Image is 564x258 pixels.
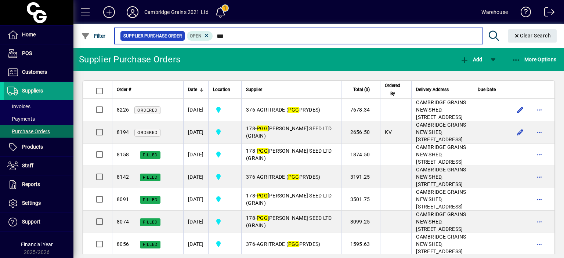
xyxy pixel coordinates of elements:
[117,86,131,94] span: Order #
[411,166,473,188] td: CAMBRIDGE GRAINS NEW SHED, [STREET_ADDRESS]
[341,188,380,211] td: 3501.75
[341,99,380,121] td: 7678.34
[246,193,332,206] span: [PERSON_NAME] SEED LTD (GRAIN)
[143,220,158,225] span: Filled
[190,33,202,39] span: Open
[187,31,213,41] mat-chip: Completion Status: Open
[183,121,208,143] td: [DATE]
[137,108,158,113] span: Ordered
[246,107,255,113] span: 376
[246,215,332,228] span: [PERSON_NAME] SEED LTD (GRAIN)
[7,103,30,109] span: Invoices
[21,241,53,247] span: Financial Year
[213,217,237,226] span: Cambridge Grains 2021 Ltd
[257,241,320,247] span: AGRITRADE ( PRYDES)
[117,219,129,225] span: 8074
[183,211,208,233] td: [DATE]
[4,113,73,125] a: Payments
[246,193,255,199] span: 178
[341,211,380,233] td: 3099.25
[22,69,47,75] span: Customers
[123,32,182,40] span: Supplier Purchase Order
[4,157,73,175] a: Staff
[213,240,237,248] span: Cambridge Grains 2021 Ltd
[4,175,73,194] a: Reports
[4,125,73,138] a: Purchase Orders
[288,241,299,247] em: PGG
[4,194,73,212] a: Settings
[515,1,531,25] a: Knowledge Base
[79,29,108,43] button: Filter
[512,57,557,62] span: More Options
[22,88,43,94] span: Suppliers
[508,29,557,43] button: Clear
[514,33,551,39] span: Clear Search
[22,200,41,206] span: Settings
[246,174,255,180] span: 376
[7,116,35,122] span: Payments
[143,153,158,157] span: Filled
[22,50,32,56] span: POS
[534,126,545,138] button: More options
[183,166,208,188] td: [DATE]
[213,86,230,94] span: Location
[97,6,121,19] button: Add
[213,105,237,114] span: Cambridge Grains 2021 Ltd
[183,99,208,121] td: [DATE]
[341,233,380,255] td: 1595.63
[241,166,341,188] td: -
[246,126,255,131] span: 178
[117,107,129,113] span: 8226
[121,6,144,19] button: Profile
[117,174,129,180] span: 8142
[353,86,370,94] span: Total ($)
[341,143,380,166] td: 1874.50
[22,181,40,187] span: Reports
[385,81,400,98] span: Ordered By
[4,63,73,81] a: Customers
[478,86,502,94] div: Due Date
[411,188,473,211] td: CAMBRIDGE GRAINS NEW SHED, [STREET_ADDRESS]
[246,215,255,221] span: 178
[246,86,262,94] span: Supplier
[534,238,545,250] button: More options
[22,163,33,168] span: Staff
[137,130,158,135] span: Ordered
[246,86,337,94] div: Supplier
[385,129,392,135] span: KV
[117,86,160,94] div: Order #
[288,107,299,113] em: PGG
[246,241,255,247] span: 376
[257,193,268,199] em: PGG
[117,152,129,157] span: 8158
[460,57,482,62] span: Add
[22,32,36,37] span: Home
[213,172,237,181] span: Cambridge Grains 2021 Ltd
[241,143,341,166] td: -
[534,149,545,160] button: More options
[7,128,50,134] span: Purchase Orders
[458,53,484,66] button: Add
[539,1,555,25] a: Logout
[183,143,208,166] td: [DATE]
[117,129,129,135] span: 8194
[257,148,268,154] em: PGG
[534,193,545,205] button: More options
[213,195,237,204] span: Cambridge Grains 2021 Ltd
[257,126,268,131] em: PGG
[411,99,473,121] td: CAMBRIDGE GRAINS NEW SHED, [STREET_ADDRESS]
[534,216,545,228] button: More options
[478,86,496,94] span: Due Date
[241,233,341,255] td: -
[514,126,526,138] button: Edit
[534,171,545,183] button: More options
[213,128,237,137] span: Cambridge Grains 2021 Ltd
[481,6,508,18] div: Warehouse
[514,104,526,116] button: Edit
[213,86,237,94] div: Location
[257,174,320,180] span: AGRITRADE ( PRYDES)
[346,86,376,94] div: Total ($)
[143,242,158,247] span: Filled
[4,138,73,156] a: Products
[4,100,73,113] a: Invoices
